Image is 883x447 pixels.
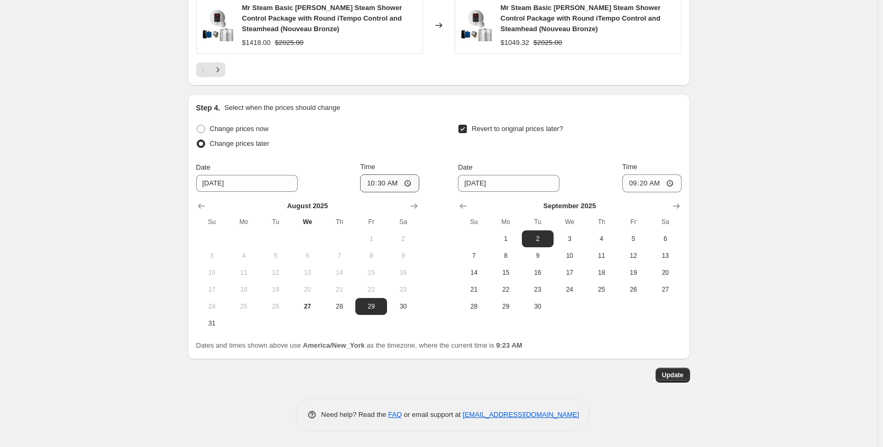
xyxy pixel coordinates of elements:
span: or email support at [402,411,463,418]
th: Saturday [649,213,681,230]
button: Tuesday September 23 2025 [522,281,554,298]
span: 26 [622,285,645,294]
span: 22 [494,285,518,294]
button: Wednesday August 20 2025 [291,281,323,298]
span: Change prices now [210,125,269,133]
span: Fr [622,218,645,226]
button: Sunday August 10 2025 [196,264,228,281]
input: 8/27/2025 [458,175,559,192]
span: Update [662,371,684,379]
button: Tuesday September 16 2025 [522,264,554,281]
span: 13 [654,252,677,260]
span: 20 [654,268,677,277]
button: Saturday August 2 2025 [387,230,419,247]
b: America/New_York [303,341,365,349]
button: Sunday September 7 2025 [458,247,490,264]
span: 18 [590,268,613,277]
button: Monday August 25 2025 [228,298,260,315]
th: Sunday [196,213,228,230]
span: 24 [558,285,581,294]
span: 7 [462,252,485,260]
span: 16 [526,268,549,277]
button: Wednesday August 13 2025 [291,264,323,281]
span: Th [328,218,351,226]
button: Next [210,62,225,77]
th: Thursday [585,213,617,230]
th: Friday [355,213,387,230]
span: 27 [654,285,677,294]
span: 7 [328,252,351,260]
span: 31 [200,319,224,328]
button: Thursday August 7 2025 [324,247,355,264]
button: Show previous month, August 2025 [456,199,471,213]
span: 11 [590,252,613,260]
span: Fr [360,218,383,226]
button: Tuesday September 9 2025 [522,247,554,264]
span: 22 [360,285,383,294]
span: 1 [494,235,518,243]
button: Thursday September 11 2025 [585,247,617,264]
span: Mo [232,218,255,226]
span: 14 [462,268,485,277]
button: Update [656,368,690,383]
button: Saturday September 20 2025 [649,264,681,281]
span: 21 [462,285,485,294]
span: Change prices later [210,139,270,147]
button: Tuesday August 12 2025 [260,264,291,281]
button: Monday August 4 2025 [228,247,260,264]
span: 5 [264,252,287,260]
span: 1 [360,235,383,243]
button: Wednesday September 24 2025 [554,281,585,298]
button: Show next month, September 2025 [407,199,421,213]
button: Tuesday August 5 2025 [260,247,291,264]
span: Sa [654,218,677,226]
button: Friday September 19 2025 [618,264,649,281]
button: Thursday August 28 2025 [324,298,355,315]
button: Friday August 22 2025 [355,281,387,298]
span: 27 [296,302,319,311]
button: Saturday August 23 2025 [387,281,419,298]
span: 3 [200,252,224,260]
span: 21 [328,285,351,294]
button: Sunday September 28 2025 [458,298,490,315]
span: 19 [622,268,645,277]
span: Need help? Read the [321,411,389,418]
button: Monday August 18 2025 [228,281,260,298]
span: 28 [328,302,351,311]
span: 23 [391,285,415,294]
input: 12:00 [622,174,682,192]
button: Sunday September 21 2025 [458,281,490,298]
button: Thursday August 21 2025 [324,281,355,298]
button: Wednesday September 3 2025 [554,230,585,247]
button: Friday August 1 2025 [355,230,387,247]
button: Friday September 26 2025 [618,281,649,298]
span: Th [590,218,613,226]
button: Saturday September 13 2025 [649,247,681,264]
span: 8 [494,252,518,260]
button: Monday September 8 2025 [490,247,522,264]
th: Tuesday [260,213,291,230]
span: 3 [558,235,581,243]
span: 10 [200,268,224,277]
b: 9:23 AM [496,341,522,349]
button: Wednesday September 17 2025 [554,264,585,281]
input: 12:00 [360,174,419,192]
button: Wednesday August 6 2025 [291,247,323,264]
span: Su [200,218,224,226]
button: Sunday September 14 2025 [458,264,490,281]
button: Saturday September 6 2025 [649,230,681,247]
span: 28 [462,302,485,311]
button: Friday September 5 2025 [618,230,649,247]
button: Friday August 8 2025 [355,247,387,264]
span: 29 [360,302,383,311]
span: Revert to original prices later? [472,125,563,133]
button: Tuesday August 26 2025 [260,298,291,315]
button: Sunday August 24 2025 [196,298,228,315]
span: 25 [232,302,255,311]
span: 25 [590,285,613,294]
span: 2 [391,235,415,243]
div: $1418.00 [242,38,271,48]
span: 9 [526,252,549,260]
span: Mr Steam Basic [PERSON_NAME] Steam Shower Control Package with Round iTempo Control and Steamhead... [242,4,402,33]
span: 10 [558,252,581,260]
